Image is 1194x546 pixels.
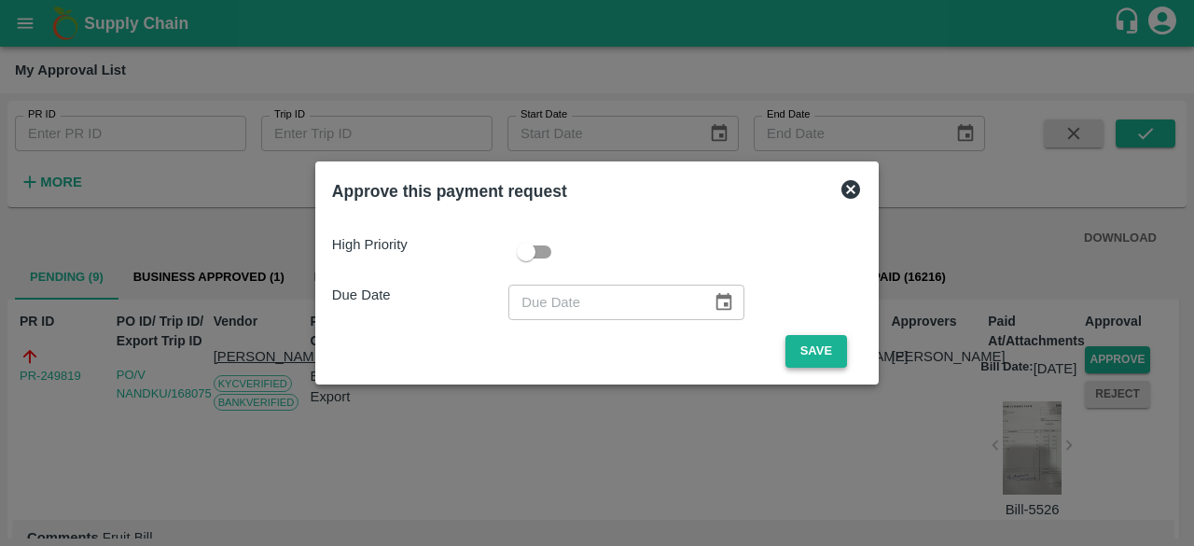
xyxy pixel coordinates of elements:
p: Due Date [332,285,508,305]
p: High Priority [332,234,508,255]
b: Approve this payment request [332,182,567,201]
button: Choose date [706,285,742,320]
input: Due Date [508,285,699,320]
button: Save [785,335,847,368]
